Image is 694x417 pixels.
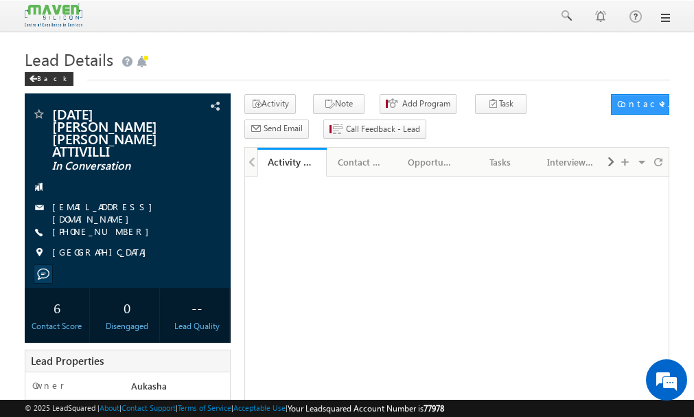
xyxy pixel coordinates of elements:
[52,159,177,173] span: In Conversation
[52,107,177,157] span: [DATE][PERSON_NAME] [PERSON_NAME] ATTIVILLI
[477,154,523,170] div: Tasks
[346,123,420,135] span: Call Feedback - Lead
[28,320,86,333] div: Contact Score
[402,98,450,110] span: Add Program
[52,201,159,225] a: [EMAIL_ADDRESS][DOMAIN_NAME]
[98,320,157,333] div: Disengaged
[536,148,605,177] a: Interview Status
[25,71,80,83] a: Back
[257,148,327,175] li: Activity History
[313,94,365,114] button: Note
[98,295,157,320] div: 0
[25,48,113,70] span: Lead Details
[611,94,670,115] button: Contact Actions
[397,148,466,177] a: Opportunities
[244,120,309,139] button: Send Email
[32,379,65,392] label: Owner
[547,154,593,170] div: Interview Status
[178,403,231,412] a: Terms of Service
[28,295,86,320] div: 6
[131,380,167,392] span: Aukasha
[397,148,466,175] li: Opportunities
[244,94,296,114] button: Activity
[323,120,426,139] button: Call Feedback - Lead
[25,402,444,415] span: © 2025 LeadSquared | | | | |
[264,122,303,135] span: Send Email
[288,403,444,414] span: Your Leadsquared Account Number is
[617,98,675,110] div: Contact Actions
[380,94,456,114] button: Add Program
[168,320,227,333] div: Lead Quality
[52,225,156,239] span: [PHONE_NUMBER]
[233,403,286,412] a: Acceptable Use
[424,403,444,414] span: 77978
[475,94,527,114] button: Task
[100,403,119,412] a: About
[408,154,454,170] div: Opportunities
[25,72,73,86] div: Back
[338,154,384,170] div: Contact Details
[257,148,327,177] a: Activity History
[31,354,104,368] span: Lead Properties
[327,148,396,175] li: Lead Details
[536,148,605,175] li: Interview Status
[327,148,396,177] a: Contact Details
[25,3,82,27] img: Custom Logo
[466,148,535,177] a: Tasks
[122,403,176,412] a: Contact Support
[268,155,316,168] div: Activity History
[168,295,227,320] div: --
[52,246,153,260] span: [GEOGRAPHIC_DATA]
